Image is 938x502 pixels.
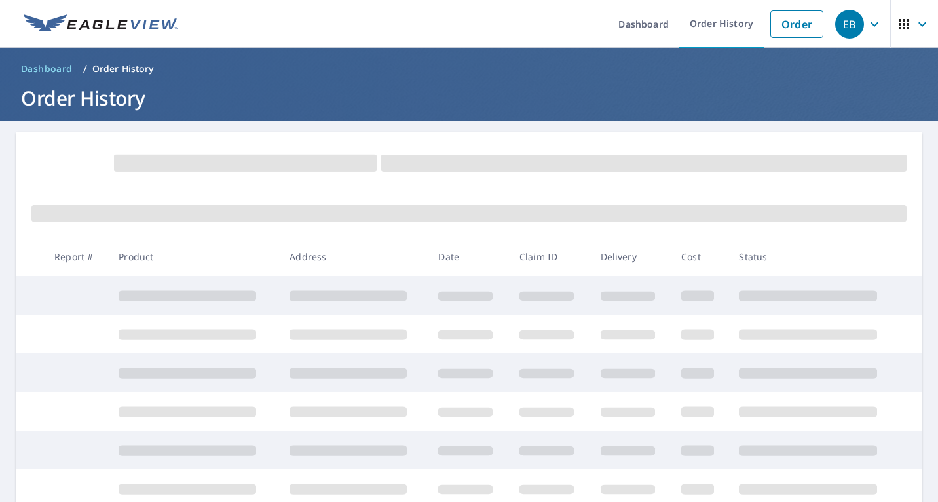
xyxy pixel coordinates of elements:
[671,237,728,276] th: Cost
[83,61,87,77] li: /
[16,58,922,79] nav: breadcrumb
[16,58,78,79] a: Dashboard
[728,237,899,276] th: Status
[509,237,590,276] th: Claim ID
[92,62,154,75] p: Order History
[428,237,509,276] th: Date
[24,14,178,34] img: EV Logo
[279,237,428,276] th: Address
[21,62,73,75] span: Dashboard
[835,10,864,39] div: EB
[108,237,279,276] th: Product
[16,85,922,111] h1: Order History
[770,10,823,38] a: Order
[590,237,671,276] th: Delivery
[44,237,108,276] th: Report #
